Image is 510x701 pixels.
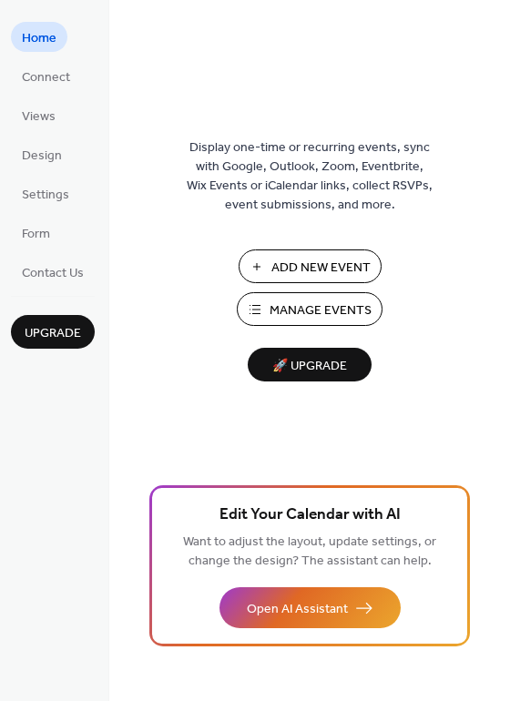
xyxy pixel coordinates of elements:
[271,259,371,278] span: Add New Event
[22,186,69,205] span: Settings
[11,178,80,208] a: Settings
[11,218,61,248] a: Form
[22,29,56,48] span: Home
[219,587,401,628] button: Open AI Assistant
[183,530,436,574] span: Want to adjust the layout, update settings, or change the design? The assistant can help.
[259,354,361,379] span: 🚀 Upgrade
[11,257,95,287] a: Contact Us
[248,348,372,381] button: 🚀 Upgrade
[25,324,81,343] span: Upgrade
[11,61,81,91] a: Connect
[22,225,50,244] span: Form
[11,315,95,349] button: Upgrade
[22,107,56,127] span: Views
[219,503,401,528] span: Edit Your Calendar with AI
[247,600,348,619] span: Open AI Assistant
[11,139,73,169] a: Design
[237,292,382,326] button: Manage Events
[239,249,382,283] button: Add New Event
[22,68,70,87] span: Connect
[22,147,62,166] span: Design
[11,100,66,130] a: Views
[22,264,84,283] span: Contact Us
[270,301,372,320] span: Manage Events
[11,22,67,52] a: Home
[187,138,433,215] span: Display one-time or recurring events, sync with Google, Outlook, Zoom, Eventbrite, Wix Events or ...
